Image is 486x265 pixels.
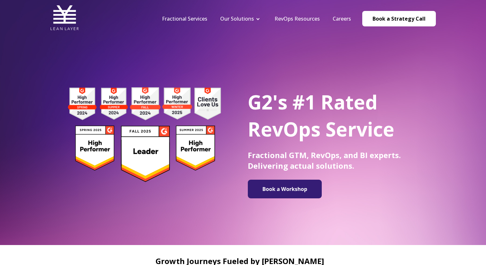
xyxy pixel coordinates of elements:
[333,15,351,22] a: Careers
[220,15,254,22] a: Our Solutions
[50,3,79,32] img: Lean Layer Logo
[156,15,357,22] div: Navigation Menu
[274,15,320,22] a: RevOps Resources
[248,150,401,171] span: Fractional GTM, RevOps, and BI experts. Delivering actual solutions.
[362,11,436,26] a: Book a Strategy Call
[57,85,232,184] img: g2 badges
[251,182,319,196] img: Book a Workshop
[248,89,394,142] span: G2's #1 Rated RevOps Service
[162,15,207,22] a: Fractional Services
